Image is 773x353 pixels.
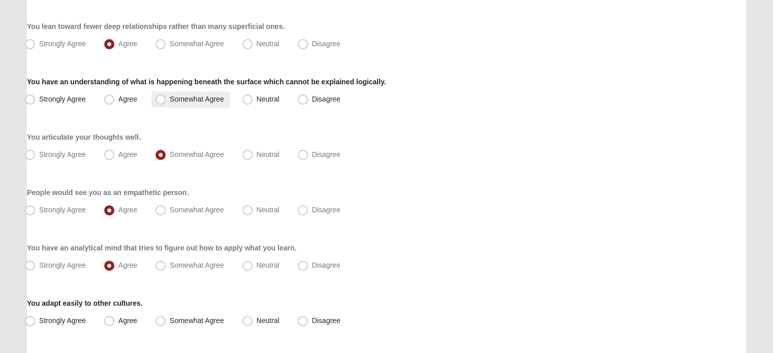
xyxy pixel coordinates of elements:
[312,261,341,269] span: Disagree
[27,132,141,142] label: You articulate your thoughts well.
[257,95,280,103] span: Neutral
[170,40,224,48] span: Somewhat Agree
[39,261,86,269] span: Strongly Agree
[118,316,137,325] span: Agree
[312,40,341,48] span: Disagree
[170,150,224,158] span: Somewhat Agree
[118,40,137,48] span: Agree
[27,243,296,253] label: You have an analytical mind that tries to figure out how to apply what you learn.
[170,206,224,214] span: Somewhat Agree
[257,316,280,325] span: Neutral
[118,95,137,103] span: Agree
[27,21,285,31] label: You lean toward fewer deep relationships rather than many superficial ones.
[170,261,224,269] span: Somewhat Agree
[118,261,137,269] span: Agree
[27,187,189,198] label: People would see you as an empathetic person.
[27,298,143,308] label: You adapt easily to other cultures.
[312,95,341,103] span: Disagree
[257,150,280,158] span: Neutral
[312,316,341,325] span: Disagree
[170,95,224,103] span: Somewhat Agree
[39,95,86,103] span: Strongly Agree
[257,40,280,48] span: Neutral
[39,316,86,325] span: Strongly Agree
[39,40,86,48] span: Strongly Agree
[118,150,137,158] span: Agree
[27,77,386,87] label: You have an understanding of what is happening beneath the surface which cannot be explained logi...
[118,206,137,214] span: Agree
[257,206,280,214] span: Neutral
[170,316,224,325] span: Somewhat Agree
[312,206,341,214] span: Disagree
[257,261,280,269] span: Neutral
[39,150,86,158] span: Strongly Agree
[39,206,86,214] span: Strongly Agree
[312,150,341,158] span: Disagree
